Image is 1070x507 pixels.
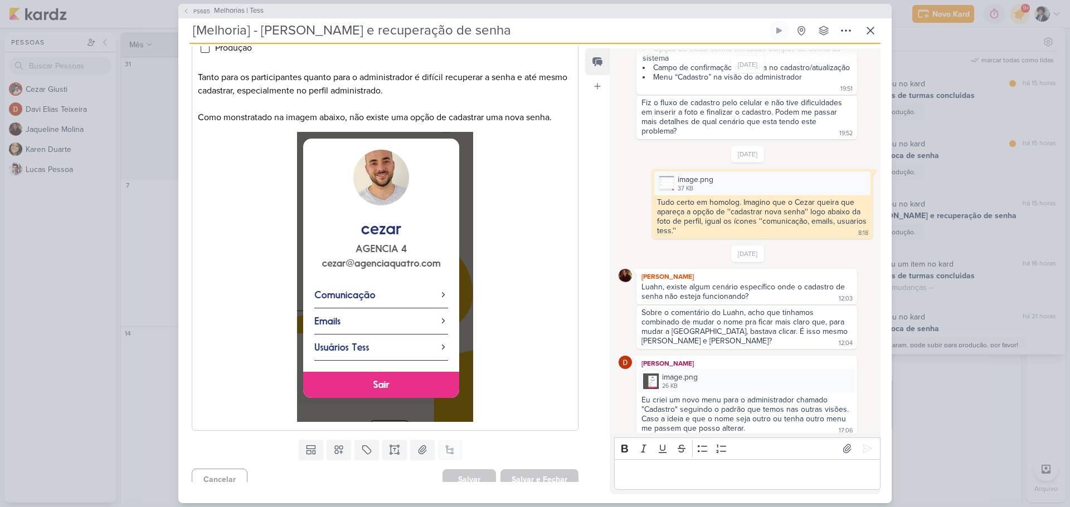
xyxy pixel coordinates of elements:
[840,85,853,93] div: 19:51
[654,171,870,195] div: image.png
[192,469,247,490] button: Cancelar
[619,356,632,369] img: Davi Elias Teixeira
[192,16,578,430] div: Editor editing area: main
[641,308,850,346] div: Sobre o comentário do Luahn, acho que tinhamos combinado de mudar o nome pra ficar mais claro que...
[678,174,713,185] div: image.png
[641,98,844,136] div: Fiz o fluxo de cadastro pelo celular e não tive dificuldades em inserir a foto e finalizar o cada...
[198,111,572,124] p: Como monstratado na imagem abaixo, não existe uma opção de cadastrar uma nova senha.
[215,42,252,53] span: Produção
[662,371,698,383] div: image.png
[839,426,853,435] div: 17:06
[858,229,868,238] div: 8:18
[839,339,853,348] div: 12:04
[839,294,853,303] div: 12:03
[643,44,852,63] li: Opção de exibir senha em todos campos de senha do sistema
[643,373,659,389] img: L4bsWEM53dQzeVlN0DUmTNJOu9ju2igzEMZeqr6x.png
[639,271,855,282] div: [PERSON_NAME]
[198,71,572,97] p: Tanto para os participantes quanto para o administrador é difícil recuperar a senha e até mesmo c...
[639,358,855,369] div: [PERSON_NAME]
[643,63,852,72] li: Campo de confirmação de senha no cadastro/atualização
[839,129,853,138] div: 19:52
[297,132,473,422] img: epKamsnjxYvLy8pzNpJH7f+l137MZMEq2AAAAAElFTkSuQmCC
[619,269,632,282] img: Jaqueline Molina
[775,26,784,35] div: Ligar relógio
[189,21,767,41] input: Kard Sem Título
[641,395,851,433] div: Eu criei um novo menu para o administrador chamado "Cadastro" seguindo o padrão que temos nas out...
[643,72,852,82] li: Menu “Cadastro” na visão do administrador
[657,198,869,235] div: Tudo certo em homolog. Imagino que o Cezar queira que apareça a opção de ''cadastrar nova senha''...
[678,184,713,193] div: 37 KB
[641,282,847,301] div: Luahn, existe algum cenário específico onde o cadastro de senha não esteja funcionando?
[614,437,881,459] div: Editor toolbar
[614,459,881,490] div: Editor editing area: main
[639,369,855,393] div: image.png
[662,382,698,391] div: 26 KB
[659,175,674,191] img: 34LXCahYYQygMCKhI4whBKFnZHRgvBjiKyS6BUop.png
